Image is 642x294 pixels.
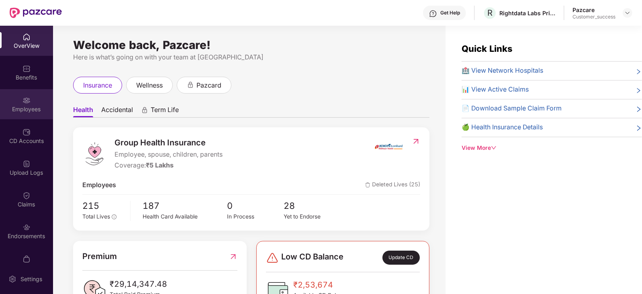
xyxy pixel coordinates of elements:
[73,52,429,62] div: Here is what’s going on with your team at [GEOGRAPHIC_DATA]
[412,137,420,145] img: RedirectIcon
[82,213,110,220] span: Total Lives
[114,137,223,149] span: Group Health Insurance
[227,199,284,212] span: 0
[22,96,31,104] img: svg+xml;base64,PHN2ZyBpZD0iRW1wbG95ZWVzIiB4bWxucz0iaHR0cDovL3d3dy53My5vcmcvMjAwMC9zdmciIHdpZHRoPS...
[462,144,642,153] div: View More
[101,106,133,117] span: Accidental
[229,250,237,263] img: RedirectIcon
[266,251,279,264] img: svg+xml;base64,PHN2ZyBpZD0iRGFuZ2VyLTMyeDMyIiB4bWxucz0iaHR0cDovL3d3dy53My5vcmcvMjAwMC9zdmciIHdpZH...
[374,137,404,157] img: insurerIcon
[82,199,125,212] span: 215
[293,279,349,291] span: ₹2,53,674
[284,199,340,212] span: 28
[491,145,497,151] span: down
[281,251,343,264] span: Low CD Balance
[146,161,174,169] span: ₹5 Lakhs
[572,6,615,14] div: Pazcare
[22,33,31,41] img: svg+xml;base64,PHN2ZyBpZD0iSG9tZSIgeG1sbnM9Imh0dHA6Ly93d3cudzMub3JnLzIwMDAvc3ZnIiB3aWR0aD0iMjAiIG...
[10,8,62,18] img: New Pazcare Logo
[462,85,529,95] span: 📊 View Active Claims
[8,275,16,283] img: svg+xml;base64,PHN2ZyBpZD0iU2V0dGluZy0yMHgyMCIgeG1sbnM9Imh0dHA6Ly93d3cudzMub3JnLzIwMDAvc3ZnIiB3aW...
[636,124,642,133] span: right
[624,10,631,16] img: svg+xml;base64,PHN2ZyBpZD0iRHJvcGRvd24tMzJ4MzIiIHhtbG5zPSJodHRwOi8vd3d3LnczLm9yZy8yMDAwL3N2ZyIgd2...
[499,9,556,17] div: Rightdata Labs Private Limited
[151,106,179,117] span: Term Life
[22,65,31,73] img: svg+xml;base64,PHN2ZyBpZD0iQmVuZWZpdHMiIHhtbG5zPSJodHRwOi8vd3d3LnczLm9yZy8yMDAwL3N2ZyIgd2lkdGg9Ij...
[114,161,223,171] div: Coverage:
[227,212,284,221] div: In Process
[82,180,116,190] span: Employees
[22,223,31,231] img: svg+xml;base64,PHN2ZyBpZD0iRW5kb3JzZW1lbnRzIiB4bWxucz0iaHR0cDovL3d3dy53My5vcmcvMjAwMC9zdmciIHdpZH...
[187,81,194,88] div: animation
[143,212,227,221] div: Health Card Available
[73,106,93,117] span: Health
[22,128,31,136] img: svg+xml;base64,PHN2ZyBpZD0iQ0RfQWNjb3VudHMiIGRhdGEtbmFtZT0iQ0QgQWNjb3VudHMiIHhtbG5zPSJodHRwOi8vd3...
[429,10,437,18] img: svg+xml;base64,PHN2ZyBpZD0iSGVscC0zMngzMiIgeG1sbnM9Imh0dHA6Ly93d3cudzMub3JnLzIwMDAvc3ZnIiB3aWR0aD...
[83,80,112,90] span: insurance
[636,105,642,114] span: right
[636,86,642,95] span: right
[73,42,429,48] div: Welcome back, Pazcare!
[114,150,223,160] span: Employee, spouse, children, parents
[196,80,221,90] span: pazcard
[112,214,117,219] span: info-circle
[382,251,420,264] div: Update CD
[141,106,148,114] div: animation
[462,122,543,133] span: 🍏 Health Insurance Details
[82,142,106,166] img: logo
[22,160,31,168] img: svg+xml;base64,PHN2ZyBpZD0iVXBsb2FkX0xvZ3MiIGRhdGEtbmFtZT0iVXBsb2FkIExvZ3MiIHhtbG5zPSJodHRwOi8vd3...
[22,255,31,263] img: svg+xml;base64,PHN2ZyBpZD0iTXlfT3JkZXJzIiBkYXRhLW5hbWU9Ik15IE9yZGVycyIgeG1sbnM9Imh0dHA6Ly93d3cudz...
[143,199,227,212] span: 187
[365,180,420,190] span: Deleted Lives (25)
[284,212,340,221] div: Yet to Endorse
[110,278,167,290] span: ₹29,14,347.48
[636,67,642,76] span: right
[462,66,543,76] span: 🏥 View Network Hospitals
[82,250,117,263] span: Premium
[487,8,493,18] span: R
[572,14,615,20] div: Customer_success
[462,43,512,54] span: Quick Links
[440,10,460,16] div: Get Help
[18,275,45,283] div: Settings
[462,104,562,114] span: 📄 Download Sample Claim Form
[365,182,370,188] img: deleteIcon
[22,192,31,200] img: svg+xml;base64,PHN2ZyBpZD0iQ2xhaW0iIHhtbG5zPSJodHRwOi8vd3d3LnczLm9yZy8yMDAwL3N2ZyIgd2lkdGg9IjIwIi...
[136,80,163,90] span: wellness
